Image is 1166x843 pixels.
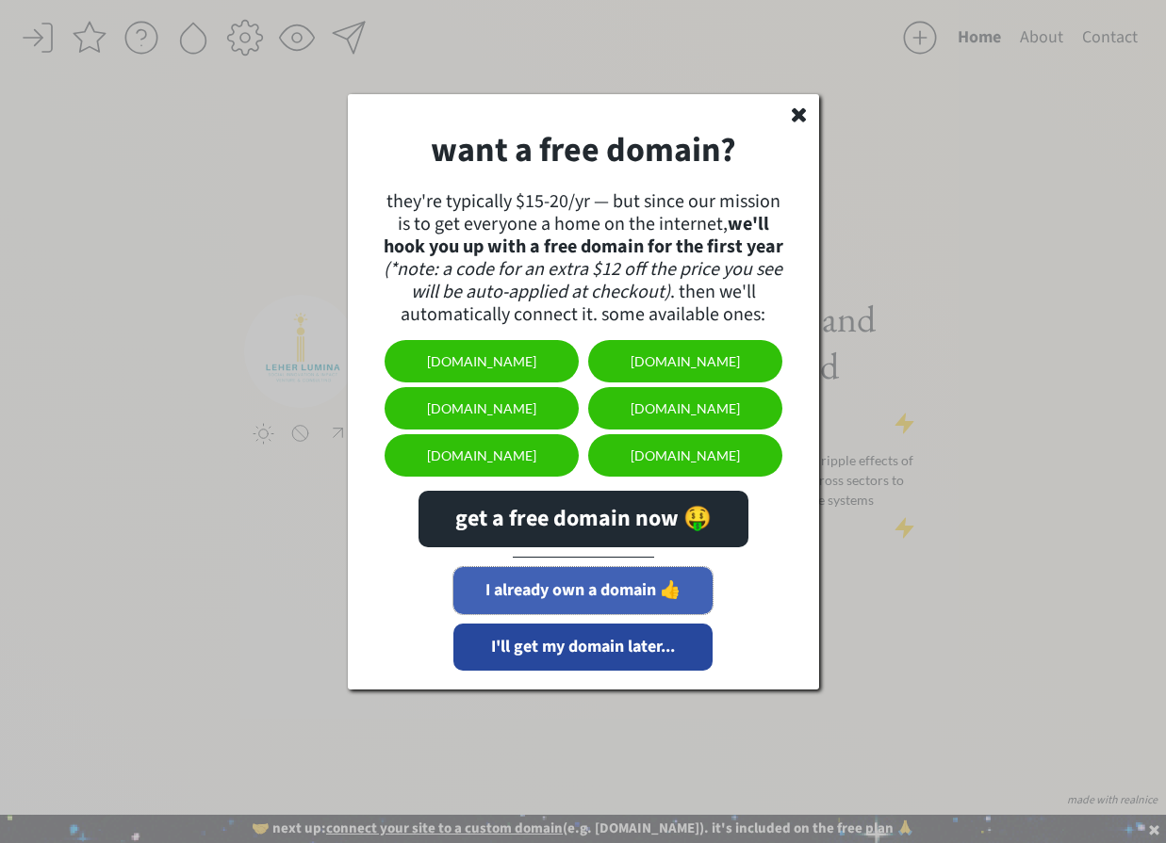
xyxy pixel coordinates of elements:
[453,567,713,614] button: I already own a domain 👍
[385,434,579,477] button: [DOMAIN_NAME]
[453,624,713,671] button: I'll get my domain later...
[385,340,579,382] button: [DOMAIN_NAME]
[588,387,782,430] button: [DOMAIN_NAME]
[357,134,810,176] h1: want a free domain?
[384,211,783,260] strong: we'll hook you up with a free domain for the first year
[385,387,579,430] button: [DOMAIN_NAME]
[588,434,782,477] button: [DOMAIN_NAME]
[588,340,782,382] button: [DOMAIN_NAME]
[384,256,786,305] em: (*note: a code for an extra $12 off the price you see will be auto-applied at checkout)
[380,190,787,326] div: they're typically $15-20/yr — but since our mission is to get everyone a home on the internet, . ...
[419,491,748,547] button: get a free domain now 🤑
